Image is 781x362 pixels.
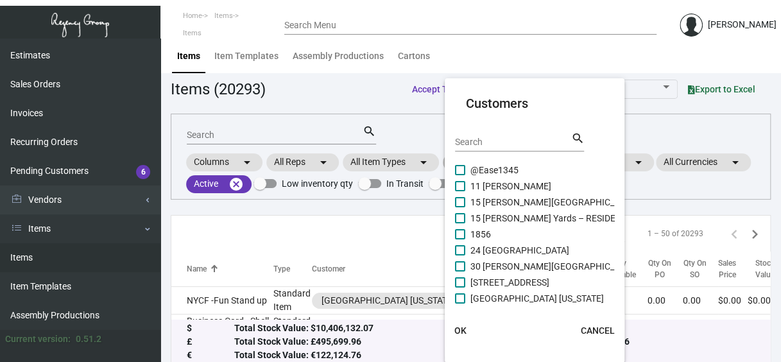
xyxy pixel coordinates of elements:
[470,243,569,258] span: 24 [GEOGRAPHIC_DATA]
[454,325,467,336] span: OK
[5,332,71,346] div: Current version:
[470,259,689,274] span: 30 [PERSON_NAME][GEOGRAPHIC_DATA] - Residences
[470,291,604,306] span: [GEOGRAPHIC_DATA] [US_STATE]
[470,227,491,242] span: 1856
[465,94,604,113] mat-card-title: Customers
[76,332,101,346] div: 0.51.2
[470,194,699,210] span: 15 [PERSON_NAME][GEOGRAPHIC_DATA] – RESIDENCES
[570,319,624,342] button: CANCEL
[440,319,481,342] button: OK
[470,162,519,178] span: @Ease1345
[571,131,584,146] mat-icon: search
[470,275,549,290] span: [STREET_ADDRESS]
[580,325,614,336] span: CANCEL
[470,178,551,194] span: 11 [PERSON_NAME]
[470,211,676,226] span: 15 [PERSON_NAME] Yards – RESIDENCES - Inactive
